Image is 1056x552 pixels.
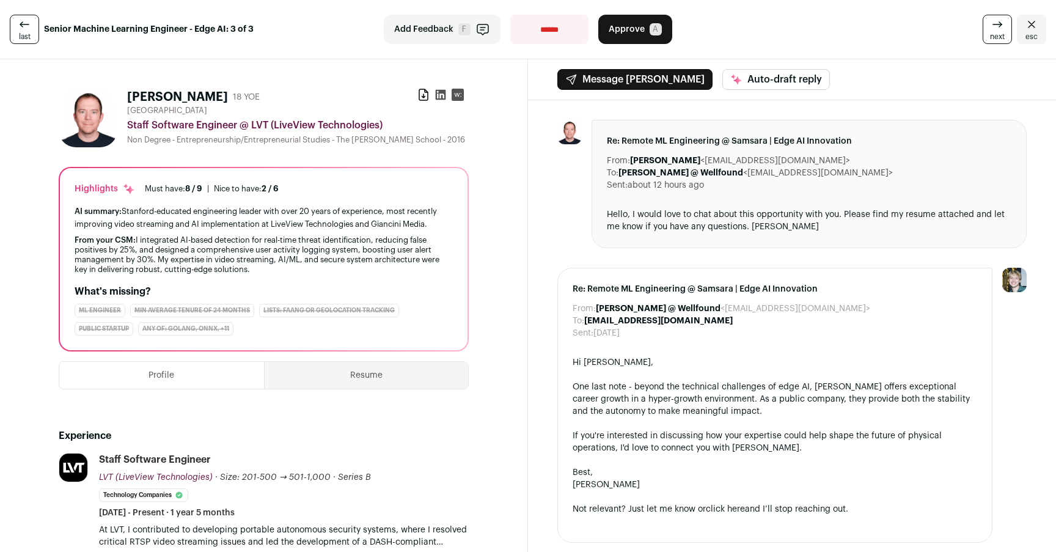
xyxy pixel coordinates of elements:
[628,179,704,191] dd: about 12 hours ago
[338,473,371,482] span: Series B
[573,283,977,295] span: Re: Remote ML Engineering @ Samsara | Edge AI Innovation
[333,471,335,484] span: ·
[596,303,870,315] dd: <[EMAIL_ADDRESS][DOMAIN_NAME]>
[214,184,279,194] div: Nice to have:
[59,89,117,147] img: 611ee8e14fd66055330794571077e65e26f7225e9f11972d3a537ab5949b9895.jpg
[584,317,733,325] b: [EMAIL_ADDRESS][DOMAIN_NAME]
[130,304,254,317] div: min average tenure of 24 months
[138,322,233,336] div: Any of: Golang, ONNX, +11
[573,303,596,315] dt: From:
[1017,15,1046,44] a: Close
[99,488,188,502] li: Technology Companies
[233,91,260,103] div: 18 YOE
[75,304,125,317] div: ML Engineer
[10,15,39,44] a: last
[573,466,977,479] div: Best,
[59,362,264,389] button: Profile
[650,23,662,35] span: A
[557,120,582,144] img: 611ee8e14fd66055330794571077e65e26f7225e9f11972d3a537ab5949b9895.jpg
[573,315,584,327] dt: To:
[215,473,331,482] span: · Size: 201-500 → 501-1,000
[75,235,453,274] div: I integrated AI-based detection for real-time threat identification, reducing false positives by ...
[607,208,1011,233] div: Hello, I would love to chat about this opportunity with you. Please find my resume attached and l...
[394,23,453,35] span: Add Feedback
[127,118,469,133] div: Staff Software Engineer @ LVT (LiveView Technologies)
[573,327,593,339] dt: Sent:
[265,362,469,389] button: Resume
[19,32,31,42] span: last
[573,479,977,491] div: [PERSON_NAME]
[75,207,122,215] span: AI summary:
[990,32,1005,42] span: next
[630,155,850,167] dd: <[EMAIL_ADDRESS][DOMAIN_NAME]>
[607,135,1011,147] span: Re: Remote ML Engineering @ Samsara | Edge AI Innovation
[557,69,713,90] button: Message [PERSON_NAME]
[99,507,235,519] span: [DATE] - Present · 1 year 5 months
[607,179,628,191] dt: Sent:
[99,524,469,548] p: At LVT, I contributed to developing portable autonomous security systems, where I resolved critic...
[75,284,453,299] h2: What's missing?
[259,304,399,317] div: Lists: FAANG or Geolocation Tracking
[983,15,1012,44] a: next
[99,473,213,482] span: LVT (LiveView Technologies)
[573,430,977,454] div: If you're interested in discussing how your expertise could help shape the future of physical ope...
[706,505,745,513] a: click here
[75,236,136,244] span: From your CSM:
[573,356,977,369] div: Hi [PERSON_NAME],
[607,167,618,179] dt: To:
[75,205,453,230] div: Stanford-educated engineering leader with over 20 years of experience, most recently improving vi...
[593,327,620,339] dd: [DATE]
[262,185,279,193] span: 2 / 6
[609,23,645,35] span: Approve
[722,69,830,90] button: Auto-draft reply
[185,185,202,193] span: 8 / 9
[1025,32,1038,42] span: esc
[598,15,672,44] button: Approve A
[384,15,501,44] button: Add Feedback F
[618,167,893,179] dd: <[EMAIL_ADDRESS][DOMAIN_NAME]>
[99,453,211,466] div: Staff Software Engineer
[573,503,977,515] div: Not relevant? Just let me know or and I’ll stop reaching out.
[630,156,700,165] b: [PERSON_NAME]
[573,381,977,418] div: One last note - beyond the technical challenges of edge AI, [PERSON_NAME] offers exceptional care...
[59,454,87,482] img: 85fb0c74f72106c3c964a3b853f6396797492dbc8315f146d40af20561d2ab48
[596,304,721,313] b: [PERSON_NAME] @ Wellfound
[145,184,279,194] ul: |
[618,169,743,177] b: [PERSON_NAME] @ Wellfound
[75,183,135,195] div: Highlights
[145,184,202,194] div: Must have:
[607,155,630,167] dt: From:
[127,135,469,145] div: Non Degree - Entrepreneurship/Entrepreneurial Studies - The [PERSON_NAME] School - 2016
[75,322,133,336] div: Public Startup
[127,89,228,106] h1: [PERSON_NAME]
[44,23,254,35] strong: Senior Machine Learning Engineer - Edge AI: 3 of 3
[127,106,207,116] span: [GEOGRAPHIC_DATA]
[458,23,471,35] span: F
[1002,268,1027,292] img: 6494470-medium_jpg
[59,429,469,443] h2: Experience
